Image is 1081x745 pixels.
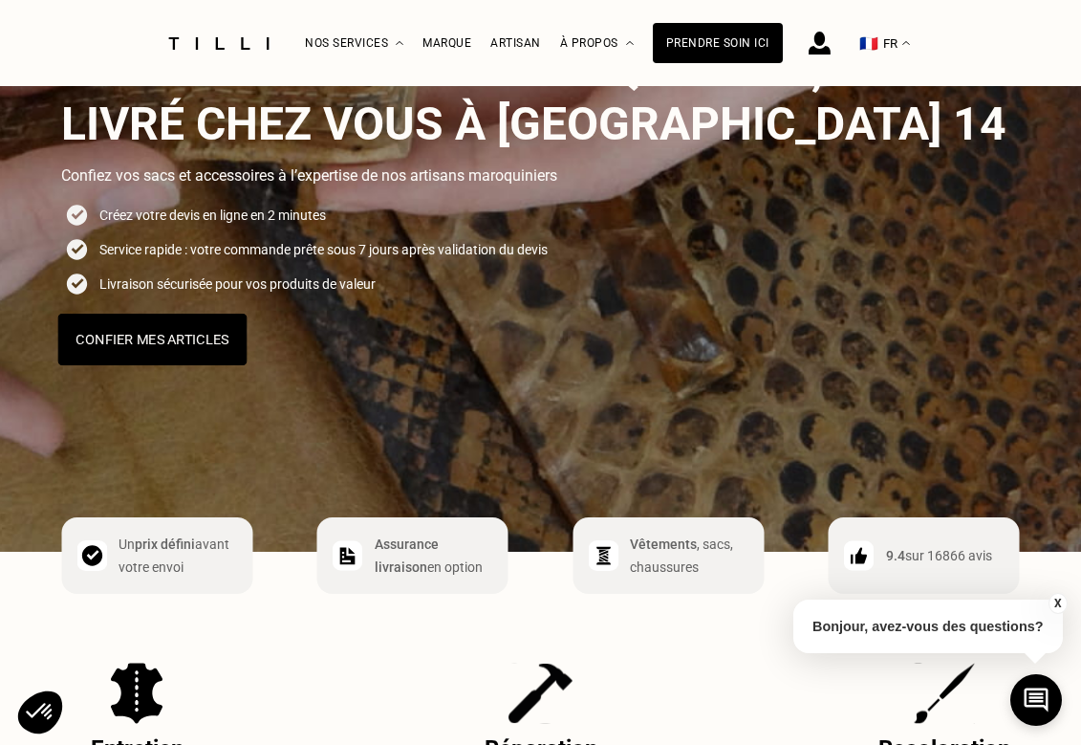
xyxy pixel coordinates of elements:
[396,41,403,46] img: Menu déroulant
[61,315,1020,364] a: Confier mes articles
[626,41,634,46] img: Menu déroulant à propos
[422,36,471,50] a: Marque
[61,200,92,230] img: check
[427,559,483,575] span: en option
[560,1,634,86] div: À propos
[886,548,905,563] span: 9.4
[490,36,541,50] a: Artisan
[333,540,363,571] img: check
[61,166,1020,185] p: Confiez vos sacs et accessoires à l’expertise de nos artisans maroquiniers
[914,663,976,724] img: Recoloration
[76,540,107,571] img: check
[793,600,1063,653] p: Bonjour, avez-vous des questions?
[850,1,919,86] button: 🇫🇷 FR
[653,23,783,63] a: Prendre soin ici
[135,537,195,552] span: prix défini
[809,32,831,55] img: icône connexion
[859,34,878,53] span: 🇫🇷
[630,537,697,552] span: Vêtements
[902,41,910,46] img: menu déroulant
[57,314,247,365] button: Confier mes articles
[61,234,92,265] img: check
[162,37,276,50] img: Logo du service de couturière Tilli
[119,537,135,552] span: Un
[1048,593,1067,614] button: X
[508,663,573,724] img: Réparation
[99,273,376,296] span: Livraison sécurisée pour vos produits de valeur
[99,238,548,261] span: Service rapide : votre commande prête sous 7 jours après validation du devis
[61,269,92,299] img: check
[99,204,326,227] span: Créez votre devis en ligne en 2 minutes
[844,540,875,571] img: check
[375,537,439,575] span: Assurance livraison
[111,663,163,724] img: Entretien
[305,1,403,86] div: Nos services
[61,97,1006,151] span: livré chez vous à [GEOGRAPHIC_DATA] 14
[905,548,992,563] span: sur 16866 avis
[588,540,618,571] img: check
